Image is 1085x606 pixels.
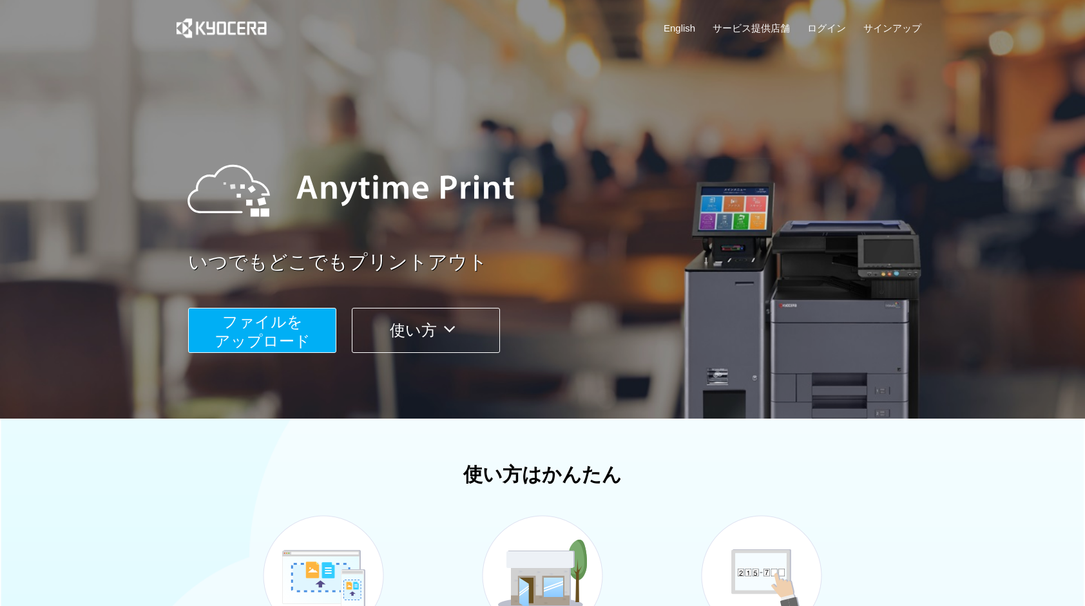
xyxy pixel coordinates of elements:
a: ログイン [807,21,846,35]
a: サービス提供店舗 [713,21,790,35]
button: 使い方 [352,308,500,353]
span: ファイルを ​​アップロード [215,313,311,350]
button: ファイルを​​アップロード [188,308,336,353]
a: English [664,21,695,35]
a: いつでもどこでもプリントアウト [188,249,929,276]
a: サインアップ [863,21,921,35]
